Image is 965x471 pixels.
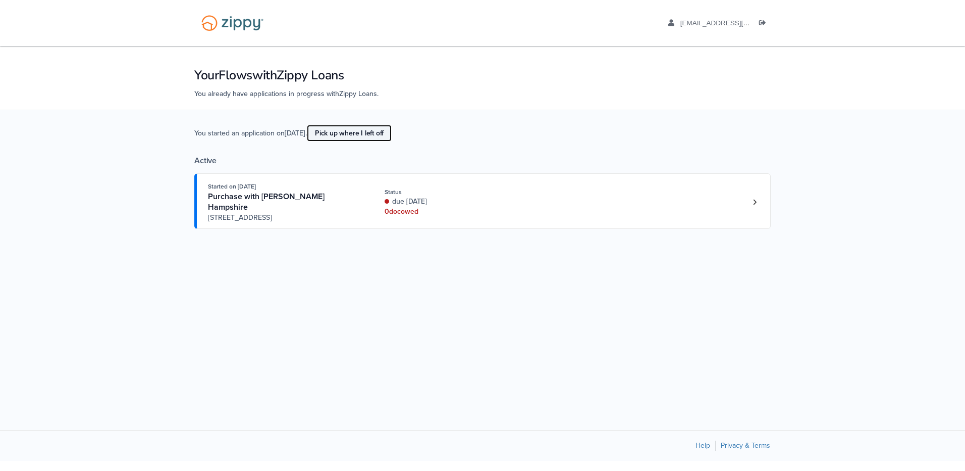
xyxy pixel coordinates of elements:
[208,192,325,212] span: Purchase with [PERSON_NAME] Hampshire
[194,67,771,84] h1: Your Flows with Zippy Loans
[307,125,392,142] a: Pick up where I left off
[194,156,771,166] div: Active
[668,19,796,29] a: edit profile
[385,197,519,207] div: due [DATE]
[385,207,519,217] div: 0 doc owed
[194,173,771,229] a: Open loan 4223940
[194,128,392,156] span: You started an application on [DATE] .
[208,183,256,190] span: Started on [DATE]
[695,441,710,450] a: Help
[195,10,270,36] img: Logo
[194,89,379,98] span: You already have applications in progress with Zippy Loans .
[759,19,770,29] a: Log out
[385,187,519,197] div: Status
[747,195,762,210] a: Loan number 4223940
[680,19,796,27] span: roberthampshire@hotmail.com
[208,213,362,223] span: [STREET_ADDRESS]
[721,441,770,450] a: Privacy & Terms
